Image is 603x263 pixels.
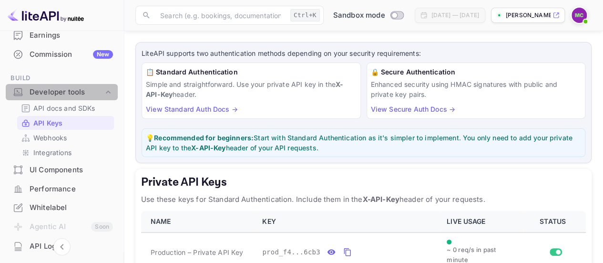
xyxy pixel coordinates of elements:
strong: X-API-Key [362,195,399,204]
th: STATUS [523,211,586,232]
p: Simple and straightforward. Use your private API key in the header. [146,79,357,99]
p: 💡 Start with Standard Authentication as it's simpler to implement. You only need to add your priv... [146,133,581,153]
span: prod_f4...6cb3 [262,247,320,257]
img: LiteAPI logo [8,8,84,23]
div: Performance [30,184,113,195]
span: Production – Private API Key [151,247,243,257]
div: UI Components [6,161,118,179]
h6: 📋 Standard Authentication [146,67,357,77]
div: API Logs [30,241,113,252]
a: API Logs [6,237,118,255]
p: [PERSON_NAME]-yzr8s.nui... [506,11,551,20]
strong: X-API-Key [191,144,225,152]
span: Build [6,73,118,84]
div: Earnings [6,26,118,45]
div: API Keys [17,116,114,130]
a: Whitelabel [6,199,118,216]
p: LiteAPI supports two authentication methods depending on your security requirements: [142,48,585,59]
a: View Standard Auth Docs → [146,105,238,113]
input: Search (e.g. bookings, documentation) [154,6,286,25]
p: Webhooks [33,133,67,143]
div: API Logs [6,237,118,256]
div: Performance [6,180,118,199]
a: Earnings [6,26,118,44]
p: Enhanced security using HMAC signatures with public and private key pairs. [371,79,582,99]
a: Integrations [21,147,110,158]
a: Webhooks [21,133,110,143]
div: Ctrl+K [290,9,320,21]
div: Earnings [30,30,113,41]
div: Commission [30,49,113,60]
p: Use these keys for Standard Authentication. Include them in the header of your requests. [141,194,586,205]
span: Sandbox mode [333,10,385,21]
div: Whitelabel [6,199,118,217]
a: CommissionNew [6,45,118,63]
th: NAME [141,211,256,232]
h5: Private API Keys [141,175,586,190]
div: Developer tools [6,84,118,101]
p: API Keys [33,118,62,128]
a: API docs and SDKs [21,103,110,113]
div: CommissionNew [6,45,118,64]
th: KEY [256,211,441,232]
a: API Keys [21,118,110,128]
strong: Recommended for beginners: [154,134,254,142]
div: UI Components [30,165,113,176]
div: Switch to Production mode [329,10,407,21]
button: Collapse navigation [53,238,71,255]
img: Mirjana Cale [572,8,587,23]
div: [DATE] — [DATE] [431,11,479,20]
strong: X-API-Key [146,80,343,98]
p: Integrations [33,147,72,158]
p: API docs and SDKs [33,103,95,113]
div: Integrations [17,146,114,159]
a: Performance [6,180,118,198]
h6: 🔒 Secure Authentication [371,67,582,77]
div: Whitelabel [30,202,113,213]
a: UI Components [6,161,118,179]
th: LIVE USAGE [441,211,523,232]
div: Webhooks [17,131,114,145]
div: API docs and SDKs [17,101,114,115]
div: New [93,50,113,59]
div: Developer tools [30,87,103,98]
a: View Secure Auth Docs → [371,105,455,113]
